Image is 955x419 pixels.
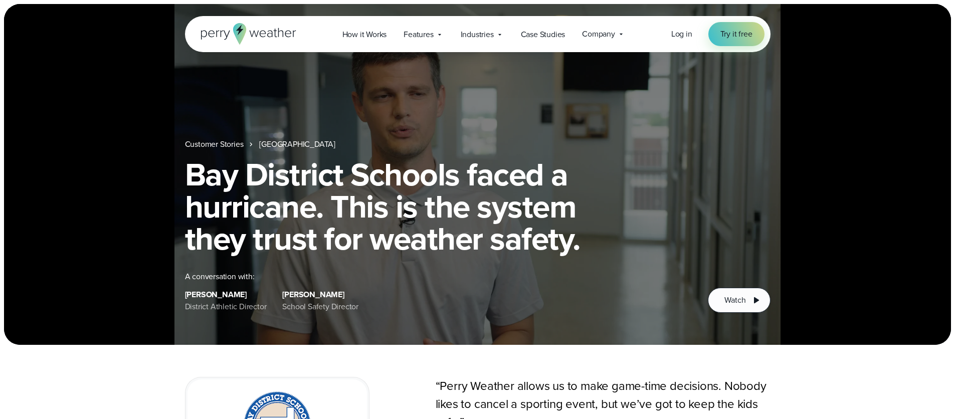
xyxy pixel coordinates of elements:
[185,138,244,150] a: Customer Stories
[185,138,771,150] nav: Breadcrumb
[334,24,396,45] a: How it Works
[282,289,358,301] div: [PERSON_NAME]
[185,271,692,283] div: A conversation with:
[259,138,335,150] a: [GEOGRAPHIC_DATA]
[512,24,574,45] a: Case Studies
[724,294,745,306] span: Watch
[282,301,358,313] div: School Safety Director
[185,301,267,313] div: District Athletic Director
[720,28,752,40] span: Try it free
[185,289,267,301] div: [PERSON_NAME]
[582,28,615,40] span: Company
[461,29,494,41] span: Industries
[521,29,565,41] span: Case Studies
[708,288,770,313] button: Watch
[342,29,387,41] span: How it Works
[708,22,765,46] a: Try it free
[671,28,692,40] a: Log in
[404,29,433,41] span: Features
[185,158,771,255] h1: Bay District Schools faced a hurricane. This is the system they trust for weather safety.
